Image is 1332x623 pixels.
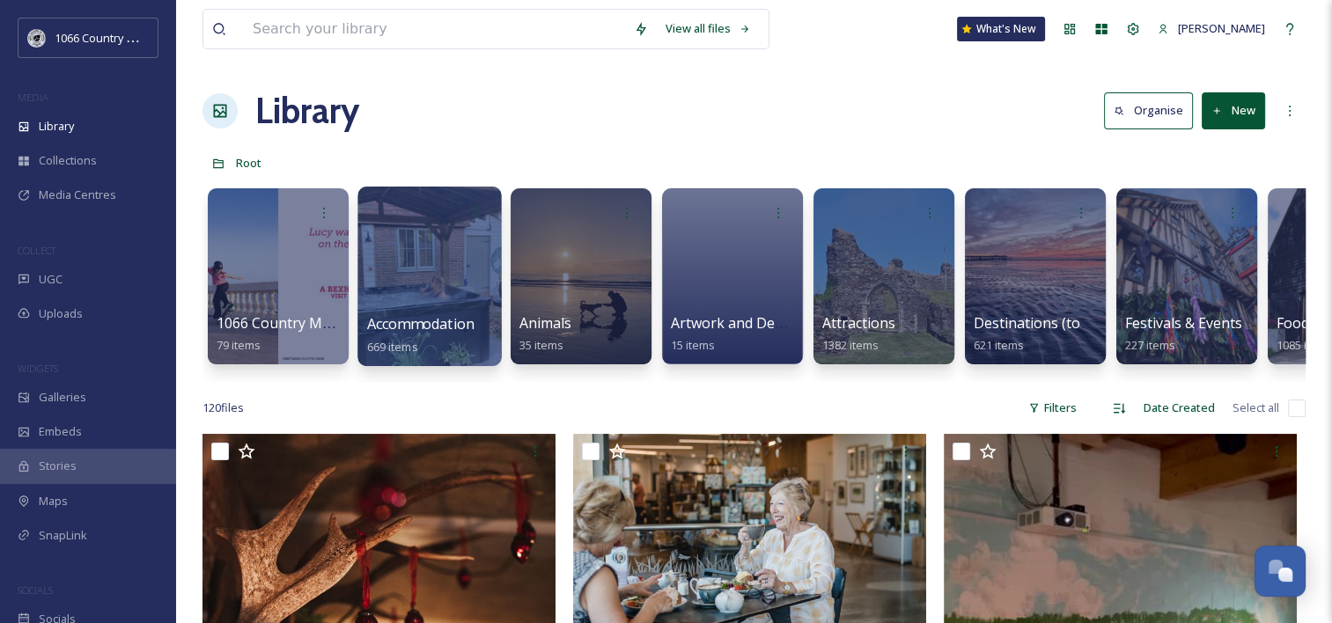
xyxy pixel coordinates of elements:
[217,337,261,353] span: 79 items
[1125,313,1242,333] span: Festivals & Events
[39,527,87,544] span: SnapLink
[957,17,1045,41] a: What's New
[1178,20,1265,36] span: [PERSON_NAME]
[39,305,83,322] span: Uploads
[1255,546,1306,597] button: Open Chat
[1202,92,1265,128] button: New
[671,337,715,353] span: 15 items
[822,313,895,333] span: Attractions
[367,338,418,354] span: 669 items
[367,314,475,333] span: Accommodation
[1125,315,1242,353] a: Festivals & Events227 items
[974,315,1216,353] a: Destinations (towns and landscapes)621 items
[39,152,97,169] span: Collections
[671,315,848,353] a: Artwork and Design Folder15 items
[255,84,359,137] a: Library
[236,155,261,171] span: Root
[1104,92,1202,128] a: Organise
[1125,337,1175,353] span: 227 items
[18,583,53,597] span: SOCIALS
[18,362,58,375] span: WIDGETS
[1135,391,1224,425] div: Date Created
[1104,92,1193,128] button: Organise
[236,152,261,173] a: Root
[822,315,895,353] a: Attractions1382 items
[1149,11,1274,46] a: [PERSON_NAME]
[519,313,571,333] span: Animals
[244,10,625,48] input: Search your library
[18,91,48,104] span: MEDIA
[39,423,82,440] span: Embeds
[39,187,116,203] span: Media Centres
[39,493,68,509] span: Maps
[55,29,179,46] span: 1066 Country Marketing
[671,313,848,333] span: Artwork and Design Folder
[28,29,46,47] img: logo_footerstamp.png
[39,458,77,474] span: Stories
[217,315,440,353] a: 1066 Country Moments campaign79 items
[822,337,879,353] span: 1382 items
[39,271,63,288] span: UGC
[974,313,1216,333] span: Destinations (towns and landscapes)
[39,118,74,135] span: Library
[367,316,475,355] a: Accommodation669 items
[39,389,86,406] span: Galleries
[1019,391,1085,425] div: Filters
[974,337,1024,353] span: 621 items
[519,337,563,353] span: 35 items
[657,11,760,46] a: View all files
[202,399,244,416] span: 120 file s
[1233,399,1279,416] span: Select all
[519,315,571,353] a: Animals35 items
[18,244,55,257] span: COLLECT
[217,313,440,333] span: 1066 Country Moments campaign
